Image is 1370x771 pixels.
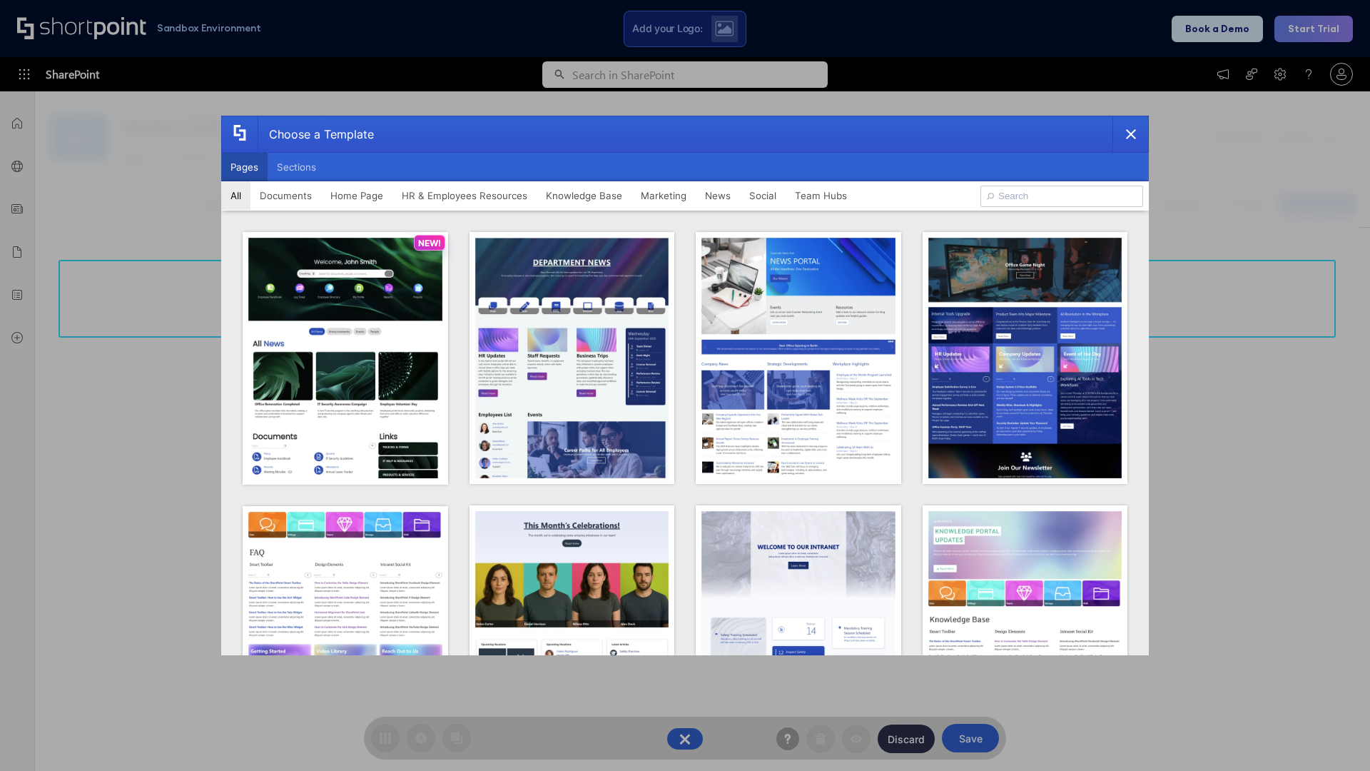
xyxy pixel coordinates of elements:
[786,181,856,210] button: Team Hubs
[321,181,392,210] button: Home Page
[221,153,268,181] button: Pages
[696,181,740,210] button: News
[392,181,537,210] button: HR & Employees Resources
[980,186,1143,207] input: Search
[740,181,786,210] button: Social
[258,116,374,152] div: Choose a Template
[631,181,696,210] button: Marketing
[537,181,631,210] button: Knowledge Base
[221,181,250,210] button: All
[1299,702,1370,771] iframe: Chat Widget
[250,181,321,210] button: Documents
[268,153,325,181] button: Sections
[418,238,441,248] p: NEW!
[221,116,1149,655] div: template selector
